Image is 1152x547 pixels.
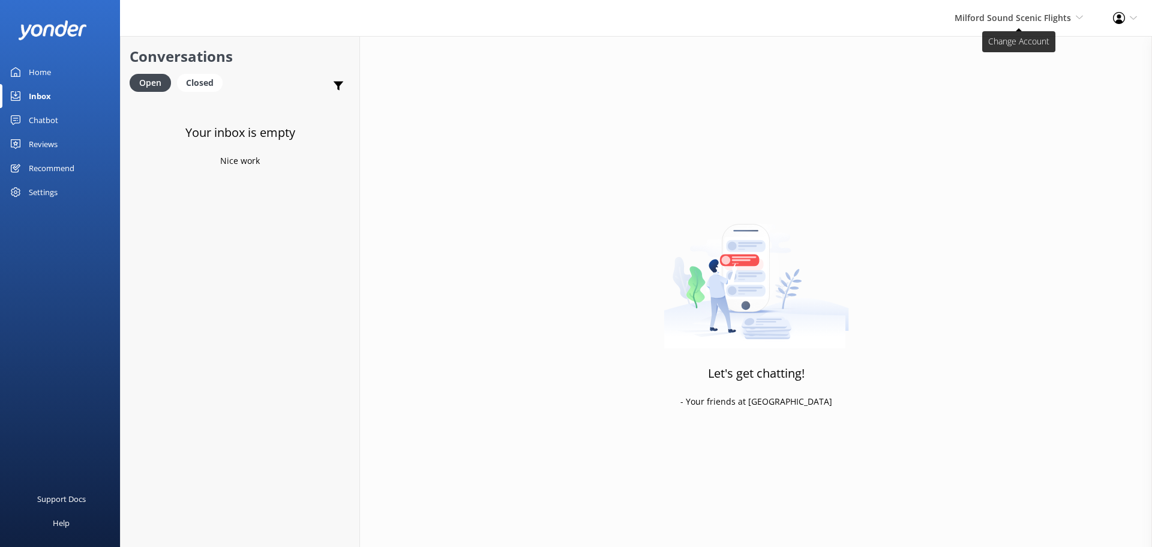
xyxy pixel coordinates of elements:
h3: Your inbox is empty [185,123,295,142]
div: Support Docs [37,487,86,511]
a: Closed [177,76,229,89]
img: yonder-white-logo.png [18,20,87,40]
p: - Your friends at [GEOGRAPHIC_DATA] [680,395,832,408]
h2: Conversations [130,45,350,68]
div: Home [29,60,51,84]
div: Reviews [29,132,58,156]
div: Inbox [29,84,51,108]
img: artwork of a man stealing a conversation from at giant smartphone [664,199,849,349]
div: Settings [29,180,58,204]
a: Open [130,76,177,89]
div: Open [130,74,171,92]
p: Nice work [220,154,260,168]
div: Recommend [29,156,74,180]
div: Closed [177,74,223,92]
span: Milford Sound Scenic Flights [955,12,1071,23]
h3: Let's get chatting! [708,364,805,383]
div: Help [53,511,70,535]
div: Chatbot [29,108,58,132]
